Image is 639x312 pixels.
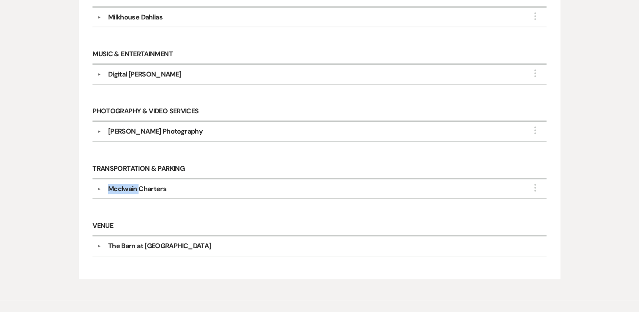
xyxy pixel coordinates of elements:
button: ▼ [94,15,104,19]
button: ▼ [94,244,104,248]
button: ▼ [94,129,104,134]
h6: Music & Entertainment [92,45,546,65]
div: Milkhouse Dahlias [108,12,163,22]
button: ▼ [94,187,104,191]
h6: Transportation & Parking [92,159,546,179]
h6: Photography & Video Services [92,102,546,122]
button: ▼ [94,72,104,77]
h6: Venue [92,216,546,236]
div: The Barn at [GEOGRAPHIC_DATA] [108,241,211,251]
div: [PERSON_NAME] Photography [108,126,203,137]
div: Mcclwain Charters [108,184,166,194]
div: Digital [PERSON_NAME] [108,69,182,79]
